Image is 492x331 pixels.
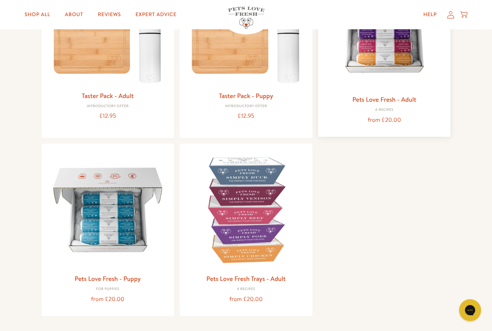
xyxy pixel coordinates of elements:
[352,95,416,104] a: Pets Love Fresh - Adult
[455,297,485,324] iframe: Gorgias live chat messenger
[47,294,168,304] div: from £20.00
[19,7,56,22] a: Shop All
[206,274,286,283] a: Pets Love Fresh Trays - Adult
[92,7,127,22] a: Reviews
[47,150,168,271] img: Pets Love Fresh - Puppy
[186,111,306,121] div: £12.95
[75,274,141,283] a: Pets Love Fresh - Puppy
[228,7,264,29] img: Pets Love Fresh
[47,111,168,121] div: £12.95
[47,287,168,291] div: For puppies
[219,91,273,100] a: Taster Pack - Puppy
[59,7,89,22] a: About
[47,104,168,109] div: Introductory Offer
[82,91,134,100] a: Taster Pack - Adult
[186,104,306,109] div: Introductory Offer
[417,7,443,22] a: Help
[324,108,445,112] div: 4 Recipes
[186,150,306,271] img: Pets Love Fresh Trays - Adult
[130,7,182,22] a: Expert Advice
[324,115,445,125] div: from £20.00
[186,294,306,304] div: from £20.00
[186,287,306,291] div: 4 Recipes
